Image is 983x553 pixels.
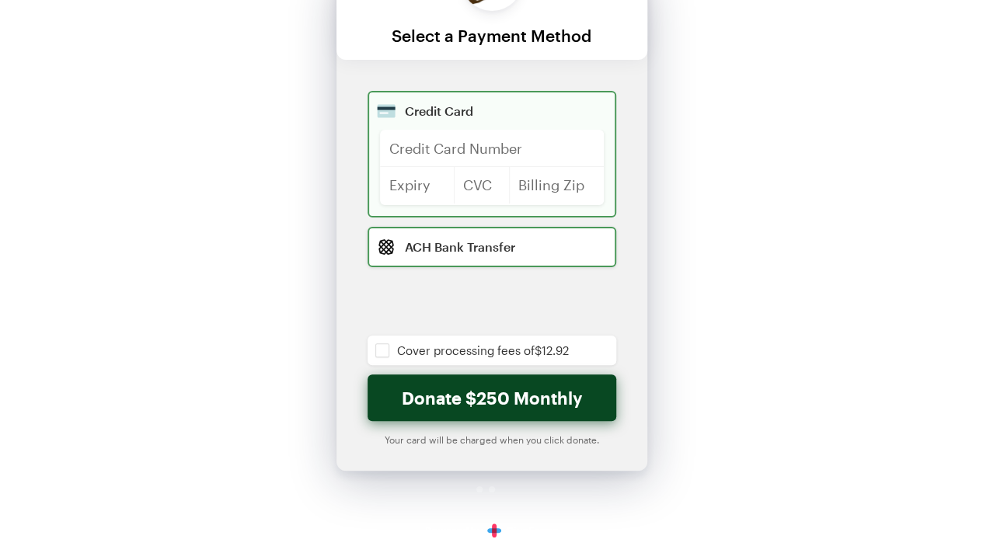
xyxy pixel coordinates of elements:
button: Donate $250 Monthly [368,374,616,421]
a: Secure DonationsPowered byGiveForms [425,524,558,537]
iframe: Secure card number input frame [389,144,594,162]
div: Your card will be charged when you click donate. [368,433,616,446]
iframe: Secure expiration date input frame [389,180,445,199]
div: Select a Payment Method [352,26,632,44]
div: Credit Card [405,105,604,117]
iframe: Secure CVC input frame [463,180,500,199]
iframe: Secure postal code input frame [518,180,594,199]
